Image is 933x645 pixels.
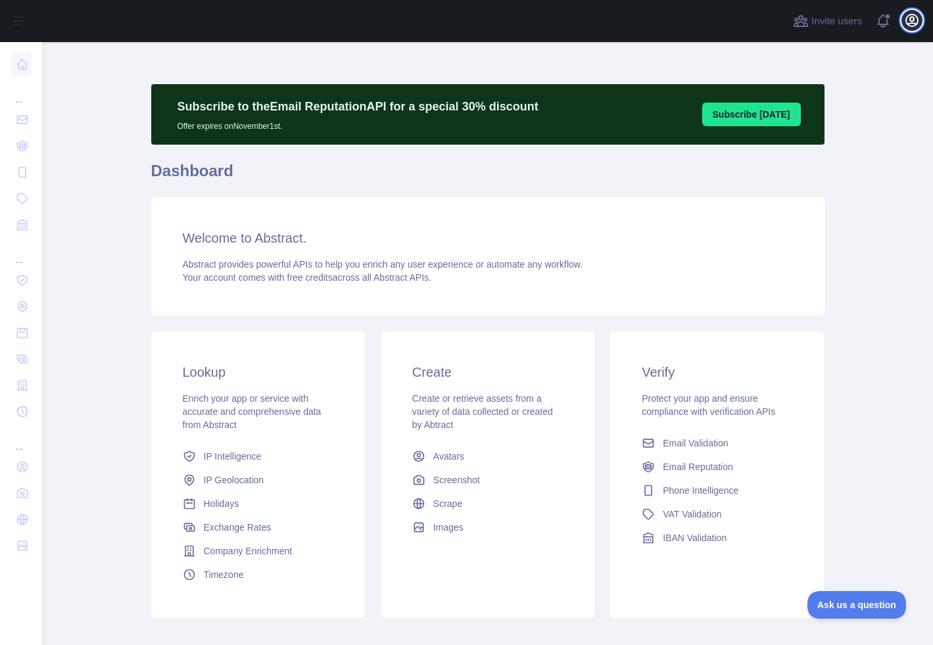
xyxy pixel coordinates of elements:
[407,515,568,539] a: Images
[412,363,563,381] h3: Create
[811,14,862,29] span: Invite users
[407,444,568,468] a: Avatars
[790,11,865,32] button: Invite users
[663,484,738,497] span: Phone Intelligence
[407,492,568,515] a: Scrape
[636,502,798,526] a: VAT Validation
[663,508,721,521] span: VAT Validation
[287,272,333,283] span: free credits
[11,239,32,266] div: ...
[11,426,32,452] div: ...
[178,97,538,116] p: Subscribe to the Email Reputation API for a special 30 % discount
[183,229,793,247] h3: Welcome to Abstract.
[407,468,568,492] a: Screenshot
[642,363,792,381] h3: Verify
[433,473,480,487] span: Screenshot
[178,539,339,563] a: Company Enrichment
[663,460,733,473] span: Email Reputation
[636,455,798,479] a: Email Reputation
[178,116,538,131] p: Offer expires on November 1st.
[433,521,464,534] span: Images
[204,544,293,558] span: Company Enrichment
[183,363,333,381] h3: Lookup
[178,468,339,492] a: IP Geolocation
[204,521,272,534] span: Exchange Rates
[183,259,583,270] span: Abstract provides powerful APIs to help you enrich any user experience or automate any workflow.
[702,103,801,126] button: Subscribe [DATE]
[204,497,239,510] span: Holidays
[433,497,462,510] span: Scrape
[178,444,339,468] a: IP Intelligence
[636,526,798,550] a: IBAN Validation
[204,473,264,487] span: IP Geolocation
[183,272,431,283] span: Your account comes with across all Abstract APIs.
[178,563,339,586] a: Timezone
[636,479,798,502] a: Phone Intelligence
[412,393,553,430] span: Create or retrieve assets from a variety of data collected or created by Abtract
[204,568,244,581] span: Timezone
[178,492,339,515] a: Holidays
[642,393,775,417] span: Protect your app and ensure compliance with verification APIs
[433,450,464,463] span: Avatars
[636,431,798,455] a: Email Validation
[151,160,825,192] h1: Dashboard
[11,79,32,105] div: ...
[663,437,728,450] span: Email Validation
[807,591,907,619] iframe: Toggle Customer Support
[183,393,322,430] span: Enrich your app or service with accurate and comprehensive data from Abstract
[663,531,727,544] span: IBAN Validation
[178,515,339,539] a: Exchange Rates
[204,450,262,463] span: IP Intelligence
